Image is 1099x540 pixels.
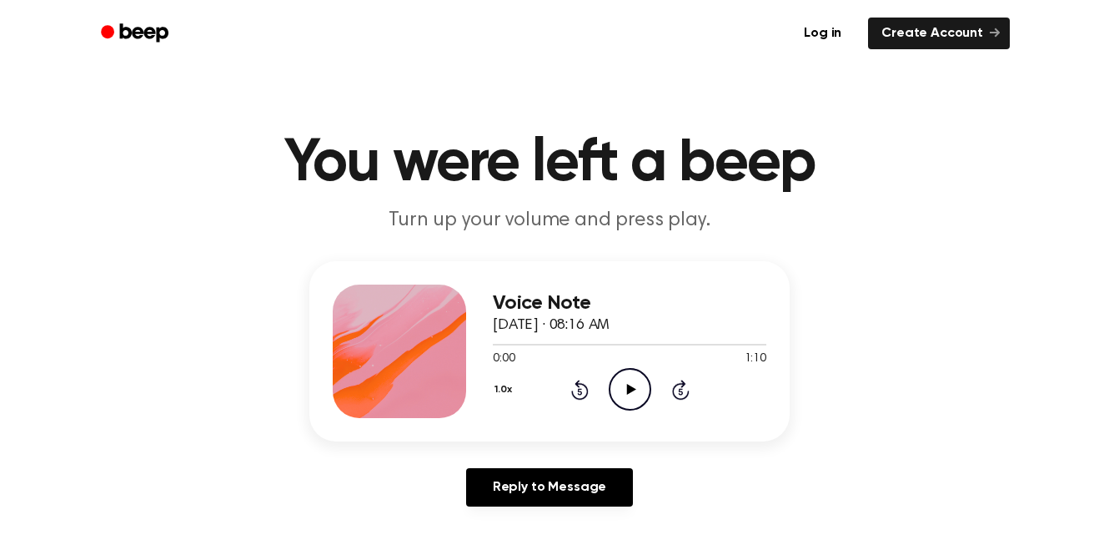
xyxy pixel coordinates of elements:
span: 0:00 [493,351,514,368]
button: 1.0x [493,376,518,404]
a: Log in [787,14,858,53]
a: Beep [89,18,183,50]
p: Turn up your volume and press play. [229,207,870,235]
span: 1:10 [745,351,766,368]
span: [DATE] · 08:16 AM [493,318,610,333]
h1: You were left a beep [123,134,976,194]
a: Reply to Message [466,468,633,507]
h3: Voice Note [493,292,766,315]
a: Create Account [868,18,1010,49]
